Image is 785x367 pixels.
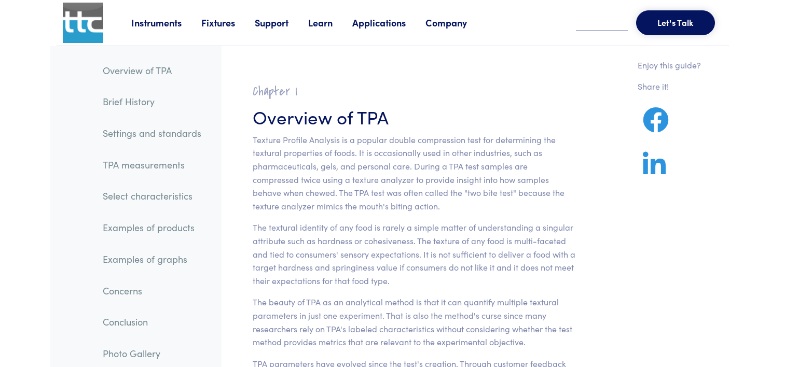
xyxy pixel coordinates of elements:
h3: Overview of TPA [253,104,576,129]
p: Enjoy this guide? [638,59,701,72]
a: Examples of products [94,216,210,239]
a: Brief History [94,90,210,114]
button: Let's Talk [636,10,715,35]
a: Share on LinkedIn [638,164,671,177]
p: Texture Profile Analysis is a popular double compression test for determining the textural proper... [253,133,576,213]
p: Share it! [638,80,701,93]
a: Support [255,16,308,29]
a: Applications [352,16,425,29]
a: Settings and standards [94,121,210,145]
h2: Chapter I [253,83,576,100]
a: Learn [308,16,352,29]
a: Instruments [131,16,201,29]
img: ttc_logo_1x1_v1.0.png [63,3,103,43]
p: The beauty of TPA as an analytical method is that it can quantify multiple textural parameters in... [253,295,576,348]
a: Company [425,16,487,29]
a: Overview of TPA [94,59,210,82]
a: Concerns [94,279,210,303]
a: Examples of graphs [94,247,210,271]
a: Conclusion [94,310,210,334]
p: The textural identity of any food is rarely a simple matter of understanding a singular attribute... [253,221,576,287]
a: Photo Gallery [94,342,210,365]
a: Fixtures [201,16,255,29]
a: TPA measurements [94,153,210,177]
a: Select characteristics [94,184,210,208]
